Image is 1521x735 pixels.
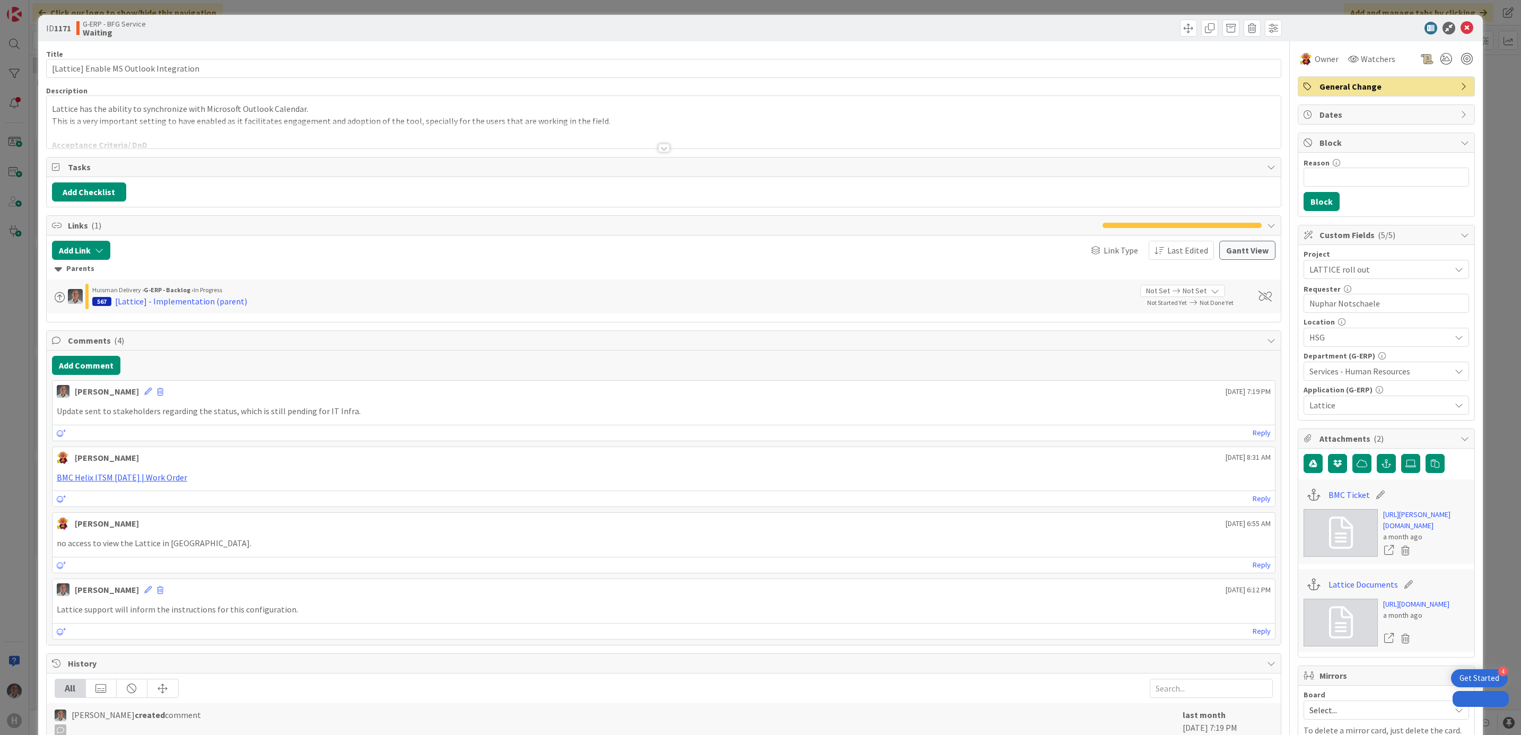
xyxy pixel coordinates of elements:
[54,23,71,33] b: 1171
[1150,679,1273,698] input: Search...
[1300,52,1313,65] img: LC
[1183,285,1207,296] span: Not Set
[75,583,139,596] div: [PERSON_NAME]
[1304,192,1340,211] button: Block
[55,710,66,721] img: PS
[1319,669,1455,682] span: Mirrors
[52,356,120,375] button: Add Comment
[1167,244,1208,257] span: Last Edited
[1104,244,1138,257] span: Link Type
[144,286,194,294] b: G-ERP - Backlog ›
[46,86,88,95] span: Description
[68,219,1098,232] span: Links
[1451,669,1508,687] div: Open Get Started checklist, remaining modules: 4
[46,49,63,59] label: Title
[1304,691,1325,698] span: Board
[1383,509,1469,531] a: [URL][PERSON_NAME][DOMAIN_NAME]
[1309,365,1450,378] span: Services - Human Resources
[52,241,110,260] button: Add Link
[1226,452,1271,463] span: [DATE] 8:31 AM
[1304,158,1330,168] label: Reason
[1383,610,1449,621] div: a month ago
[1361,52,1395,65] span: Watchers
[52,182,126,202] button: Add Checklist
[68,161,1262,173] span: Tasks
[1183,710,1226,720] b: last month
[1315,52,1339,65] span: Owner
[1459,673,1499,684] div: Get Started
[1304,284,1341,294] label: Requester
[57,385,69,398] img: PS
[91,220,101,231] span: ( 1 )
[1226,584,1271,596] span: [DATE] 6:12 PM
[1378,230,1395,240] span: ( 5/5 )
[52,115,1276,127] p: This is a very important setting to have enabled as it facilitates engagement and adoption of the...
[1309,262,1445,277] span: LATTICE roll out
[1146,285,1170,296] span: Not Set
[1309,399,1450,412] span: Lattice
[55,679,86,697] div: All
[114,335,124,346] span: ( 4 )
[46,59,1282,78] input: type card name here...
[57,451,69,464] img: LC
[1319,136,1455,149] span: Block
[75,517,139,530] div: [PERSON_NAME]
[68,657,1262,670] span: History
[1383,632,1395,645] a: Open
[1253,426,1271,440] a: Reply
[194,286,222,294] span: In Progress
[1149,241,1214,260] button: Last Edited
[1319,432,1455,445] span: Attachments
[68,289,83,304] img: PS
[57,517,69,530] img: LC
[1200,299,1234,307] span: Not Done Yet
[57,537,1271,549] p: no access to view the Lattice in [GEOGRAPHIC_DATA].
[1147,299,1187,307] span: Not Started Yet
[1304,386,1469,393] div: Application (G-ERP)
[52,103,1276,115] p: Lattice has the ability to synchronize with Microsoft Outlook Calendar.
[1319,80,1455,93] span: General Change
[83,20,146,28] span: G-ERP - BFG Service
[1498,667,1508,676] div: 4
[55,263,1273,275] div: Parents
[1253,558,1271,572] a: Reply
[1226,386,1271,397] span: [DATE] 7:19 PM
[46,22,71,34] span: ID
[1253,492,1271,505] a: Reply
[1319,229,1455,241] span: Custom Fields
[57,583,69,596] img: PS
[57,405,1271,417] p: Update sent to stakeholders regarding the status, which is still pending for IT Infra.
[135,710,165,720] b: created
[1304,318,1469,326] div: Location
[57,603,1271,616] p: Lattice support will inform the instructions for this configuration.
[57,472,187,483] a: BMC Helix ITSM [DATE] | Work Order
[1309,703,1445,717] span: Select...
[1304,250,1469,258] div: Project
[1309,331,1450,344] span: HSG
[1319,108,1455,121] span: Dates
[75,451,139,464] div: [PERSON_NAME]
[1383,544,1395,557] a: Open
[115,295,247,308] div: [Lattice] - Implementation (parent)
[83,28,146,37] b: Waiting
[1219,241,1275,260] button: Gantt View
[1328,578,1398,591] a: Lattice Documents
[1383,599,1449,610] a: [URL][DOMAIN_NAME]
[75,385,139,398] div: [PERSON_NAME]
[1328,488,1370,501] a: BMC Ticket
[68,334,1262,347] span: Comments
[1304,352,1469,360] div: Department (G-ERP)
[1253,625,1271,638] a: Reply
[1226,518,1271,529] span: [DATE] 6:55 AM
[1383,531,1469,542] div: a month ago
[92,297,111,306] div: 567
[1374,433,1384,444] span: ( 2 )
[92,286,144,294] span: Huisman Delivery ›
